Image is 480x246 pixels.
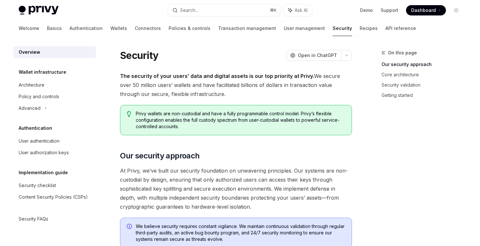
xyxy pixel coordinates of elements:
h5: Authentication [19,124,52,132]
span: Open in ChatGPT [298,52,337,59]
a: Basics [47,21,62,36]
img: light logo [19,6,59,15]
a: Dashboard [406,5,446,15]
a: Security checklist [14,180,96,191]
a: Policies & controls [169,21,210,36]
span: Dashboard [411,7,436,14]
a: API reference [385,21,416,36]
div: Advanced [19,104,41,112]
a: Architecture [14,79,96,91]
a: Recipes [360,21,378,36]
h5: Implementation guide [19,169,68,176]
a: Content Security Policies (CSPs) [14,191,96,203]
a: Policy and controls [14,91,96,102]
a: Security validation [382,80,466,90]
span: Our security approach [120,151,199,161]
a: Connectors [135,21,161,36]
span: We secure over 50 million users’ wallets and have facilitated billions of dollars in transaction ... [120,71,352,99]
div: Search... [180,6,198,14]
a: Authentication [69,21,103,36]
div: User authentication [19,137,60,145]
a: User authentication [14,135,96,147]
a: User management [284,21,325,36]
a: Demo [360,7,373,14]
span: Privy wallets are non-custodial and have a fully programmable control model. Privy’s flexible con... [136,110,345,130]
div: Architecture [19,81,44,89]
a: User authorization keys [14,147,96,158]
div: Overview [19,48,40,56]
a: Our security approach [382,59,466,70]
button: Ask AI [284,5,312,16]
a: Security [333,21,352,36]
span: We believe security requires constant vigilance. We maintain continuous validation through regula... [136,223,345,242]
div: User authorization keys [19,149,69,156]
span: On this page [388,49,417,57]
strong: The security of your users’ data and digital assets is our top priority at Privy. [120,73,314,79]
a: Welcome [19,21,39,36]
button: Open in ChatGPT [286,50,341,61]
span: At Privy, we’ve built our security foundation on unwavering principles. Our systems are non-custo... [120,166,352,211]
span: Ask AI [295,7,308,14]
a: Overview [14,46,96,58]
div: Policy and controls [19,93,59,100]
button: Toggle dark mode [451,5,461,15]
div: Security checklist [19,182,56,189]
span: ⌘ K [270,8,277,13]
h1: Security [120,50,158,61]
div: Security FAQs [19,215,48,223]
svg: Info [127,224,133,230]
a: Getting started [382,90,466,100]
h5: Wallet infrastructure [19,68,66,76]
a: Wallets [110,21,127,36]
a: Support [381,7,398,14]
a: Core architecture [382,70,466,80]
a: Transaction management [218,21,276,36]
a: Security FAQs [14,213,96,225]
div: Content Security Policies (CSPs) [19,193,88,201]
button: Search...⌘K [168,5,281,16]
svg: Tip [127,111,131,117]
